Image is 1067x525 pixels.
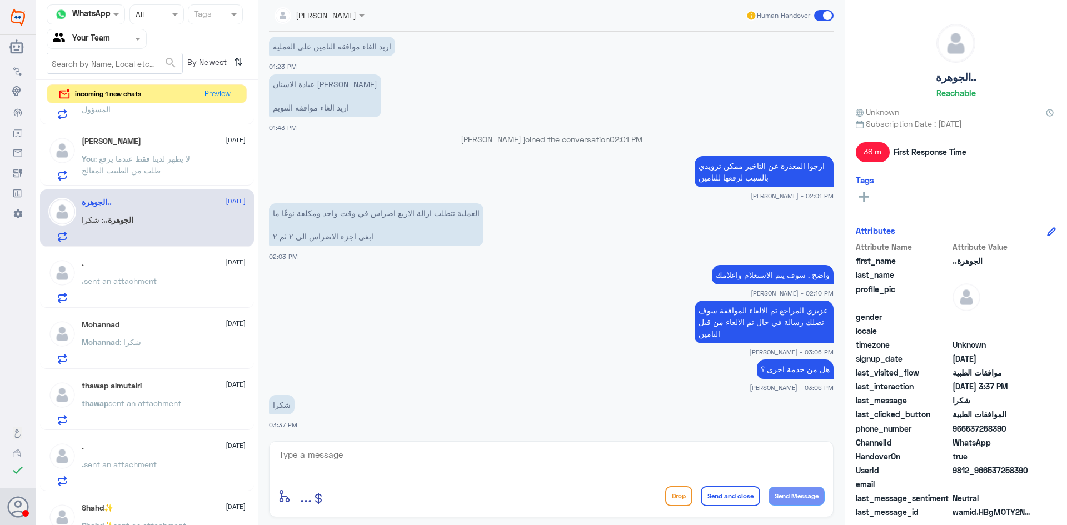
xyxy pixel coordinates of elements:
span: [DATE] [226,379,246,389]
button: Drop [665,486,692,506]
span: last_message [856,394,950,406]
img: Widebot Logo [11,8,25,26]
h6: Tags [856,175,874,185]
span: null [953,325,1033,337]
span: ... [300,486,312,506]
span: 02:01 PM [610,134,642,144]
span: [PERSON_NAME] - 03:06 PM [750,383,834,392]
p: 13/10/2025, 2:01 PM [695,156,834,187]
span: 9812_966537258390 [953,464,1033,476]
img: defaultAdmin.png [48,137,76,164]
i: ⇅ [234,53,243,71]
span: موافقات الطبية [953,367,1033,378]
p: 13/10/2025, 3:06 PM [757,359,834,379]
span: شكرا [953,394,1033,406]
span: 966537258390 [953,423,1033,434]
span: last_name [856,269,950,281]
h5: Mohannad [82,320,119,329]
span: . [82,276,84,286]
button: Send Message [769,487,825,506]
img: defaultAdmin.png [48,381,76,409]
span: : لا يظهر لدينا فقط عندما يرفع طلب من الطبيب المعالج [82,154,190,175]
button: ... [300,483,312,508]
span: profile_pic [856,283,950,309]
span: 03:37 PM [269,421,297,428]
h5: Shahd✨ [82,503,113,513]
p: 13/10/2025, 3:06 PM [695,301,834,343]
h5: thawap almutairi [82,381,142,391]
span: last_message_id [856,506,950,518]
span: Unknown [856,106,899,118]
h6: Attributes [856,226,895,236]
span: UserId [856,464,950,476]
span: email [856,478,950,490]
p: [PERSON_NAME] joined the conversation [269,133,834,145]
input: Search by Name, Local etc… [47,53,182,73]
span: Subscription Date : [DATE] [856,118,1056,129]
span: locale [856,325,950,337]
button: Preview [200,85,235,103]
h5: . [82,259,84,268]
h5: . [82,442,84,452]
span: : شكرا [119,337,141,347]
span: incoming 1 new chats [75,89,141,99]
span: thawap [82,398,108,408]
span: الموافقات الطبية [953,408,1033,420]
span: [DATE] [226,257,246,267]
span: 01:23 PM [269,25,297,32]
span: null [953,478,1033,490]
img: defaultAdmin.png [48,259,76,287]
i: check [11,463,24,477]
span: timezone [856,339,950,351]
span: [DATE] [226,441,246,451]
span: You [82,154,95,163]
span: gender [856,311,950,323]
span: First Response Time [894,146,966,158]
span: [PERSON_NAME] - 02:10 PM [751,288,834,298]
span: HandoverOn [856,451,950,462]
img: defaultAdmin.png [48,198,76,226]
span: [DATE] [226,196,246,206]
span: last_interaction [856,381,950,392]
span: 01:23 PM [269,63,297,70]
img: defaultAdmin.png [48,442,76,470]
span: . [82,459,84,469]
span: last_visited_flow [856,367,950,378]
span: الجوهرة.. [953,255,1033,267]
p: 13/10/2025, 2:10 PM [712,265,834,284]
span: 2025-10-13T10:22:04.47Z [953,353,1033,364]
span: [DATE] [226,135,246,145]
span: signup_date [856,353,950,364]
span: 2 [953,437,1033,448]
span: Human Handover [757,11,810,21]
img: defaultAdmin.png [953,283,980,311]
span: phone_number [856,423,950,434]
span: 02:03 PM [269,253,298,260]
span: null [953,311,1033,323]
span: sent an attachment [84,276,157,286]
button: Avatar [7,496,28,517]
p: 13/10/2025, 3:37 PM [269,395,295,414]
h6: Reachable [936,88,976,98]
span: wamid.HBgMOTY2NTM3MjU4MzkwFQIAEhgUM0ExQjkxQjIxMTkyNkUwNjc2NTYA [953,506,1033,518]
img: whatsapp.png [53,6,69,23]
span: 01:43 PM [269,124,297,131]
span: search [164,56,177,69]
button: Send and close [701,486,760,506]
span: 0 [953,492,1033,504]
span: [PERSON_NAME] - 03:06 PM [750,347,834,357]
span: last_message_sentiment [856,492,950,504]
span: 2025-10-13T12:37:34.003Z [953,381,1033,392]
img: defaultAdmin.png [937,24,975,62]
span: true [953,451,1033,462]
p: 13/10/2025, 1:43 PM [269,74,381,117]
span: Mohannad [82,337,119,347]
span: sent an attachment [84,459,157,469]
h5: الجوهرة.. [82,198,112,207]
span: first_name [856,255,950,267]
span: sent an attachment [108,398,181,408]
h5: الجوهرة.. [936,71,976,84]
span: last_clicked_button [856,408,950,420]
p: 13/10/2025, 2:03 PM [269,203,483,246]
span: Attribute Value [953,241,1033,253]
